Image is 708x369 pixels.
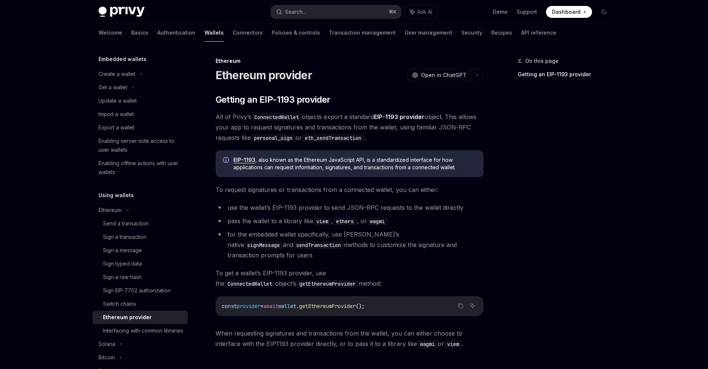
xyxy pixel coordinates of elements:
span: Ask AI [417,8,432,16]
code: ConnectedWallet [224,280,275,288]
span: To get a wallet’s EIP-1193 provider, use the object’s method: [216,268,484,289]
code: viem [444,340,462,348]
h5: Using wallets [98,191,134,200]
a: Export a wallet [93,121,188,134]
li: use the wallet’s EIP-1193 provider to send JSON-RPC requests to the wallet directly [216,202,484,213]
span: getEthereumProvider [299,303,356,309]
div: Update a wallet [98,96,137,105]
code: wagmi [367,217,388,225]
span: = [261,303,264,309]
a: Connectors [233,24,263,42]
span: wallet [278,303,296,309]
span: When requesting signatures and transactions from the wallet, you can either choose to interface w... [216,328,484,349]
a: Policies & controls [272,24,320,42]
div: Ethereum provider [103,313,152,322]
a: Dashboard [546,6,592,18]
code: wagmi [417,340,438,348]
a: Getting an EIP-1193 provider [518,68,616,80]
div: Create a wallet [98,70,135,78]
a: Enabling server-side access to user wallets [93,134,188,157]
a: Send a transaction [93,217,188,230]
span: Getting an EIP-1193 provider [216,94,330,106]
div: Ethereum [98,206,122,215]
code: signMessage [244,241,283,249]
h5: Embedded wallets [98,55,146,64]
a: Sign typed data [93,257,188,270]
a: Transaction management [329,24,396,42]
div: Send a transaction [103,219,149,228]
button: Search...⌘K [271,5,401,19]
a: Basics [131,24,148,42]
h1: Ethereum provider [216,68,312,82]
img: dark logo [98,7,145,17]
a: Welcome [98,24,122,42]
code: eth_sendTransaction [302,134,364,142]
a: Update a wallet [93,94,188,108]
div: Bitcoin [98,353,115,362]
a: Interfacing with common libraries [93,324,188,337]
span: All of Privy’s objects export a standard object. This allows your app to request signatures and t... [216,112,484,143]
code: ethers [333,217,357,225]
a: Ethereum provider [93,311,188,324]
code: ConnectedWallet [251,113,302,121]
a: Switch chains [93,297,188,311]
div: Sign a message [103,246,142,255]
div: Search... [285,7,306,16]
span: provider [237,303,261,309]
div: Sign typed data [103,259,142,268]
li: pass the wallet to a library like , , or [216,216,484,226]
span: await [264,303,278,309]
code: getEthereumProvider [296,280,359,288]
code: personal_sign [251,134,295,142]
span: (); [356,303,365,309]
a: Authentication [157,24,195,42]
div: Import a wallet [98,110,134,119]
code: viem [313,217,331,225]
div: Get a wallet [98,83,127,92]
a: API reference [521,24,556,42]
div: Sign a raw hash [103,273,142,282]
span: . [296,303,299,309]
div: Sign a transaction [103,232,146,241]
a: Sign a raw hash [93,270,188,284]
a: Security [461,24,482,42]
a: EIP-1193 provider [374,113,424,121]
div: Enabling offline actions with user wallets [98,159,183,177]
a: User management [405,24,452,42]
a: Sign a message [93,244,188,257]
a: Enabling offline actions with user wallets [93,157,188,179]
span: On this page [525,57,559,65]
div: Sign EIP-7702 authorization [103,286,171,295]
span: const [222,303,237,309]
a: Import a wallet [93,108,188,121]
a: Sign a transaction [93,230,188,244]
a: EIP-1193 [233,157,255,163]
div: Ethereum [216,57,484,65]
div: Interfacing with common libraries [103,326,183,335]
button: Copy the contents from the code block [456,301,465,311]
a: Sign EIP-7702 authorization [93,284,188,297]
a: Demo [493,8,508,16]
a: Support [517,8,537,16]
span: Dashboard [552,8,581,16]
button: Ask AI [468,301,477,311]
a: Wallets [204,24,224,42]
div: Export a wallet [98,123,135,132]
span: ⌘ K [389,9,397,15]
li: for the embedded wallet specifically, use [PERSON_NAME]’s native and methods to customize the sig... [216,229,484,260]
div: Enabling server-side access to user wallets [98,137,183,154]
div: Solana [98,340,115,349]
a: Recipes [491,24,512,42]
code: sendTransaction [293,241,344,249]
div: Switch chains [103,299,136,308]
button: Open in ChatGPT [407,69,471,81]
span: Open in ChatGPT [421,71,466,79]
svg: Info [223,157,230,164]
span: , also known as the Ethereum JavaScript API, is a standardized interface for how applications can... [233,156,476,171]
button: Ask AI [405,5,437,19]
span: To request signatures or transactions from a connected wallet, you can either: [216,184,484,195]
button: Toggle dark mode [598,6,610,18]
